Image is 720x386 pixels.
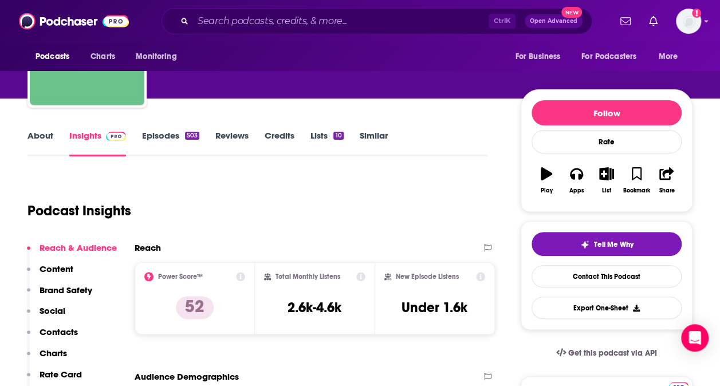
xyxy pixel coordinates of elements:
[676,9,701,34] button: Show profile menu
[158,273,203,281] h2: Power Score™
[135,371,239,382] h2: Audience Demographics
[36,49,69,65] span: Podcasts
[162,8,592,34] div: Search podcasts, credits, & more...
[569,187,584,194] div: Apps
[19,10,129,32] img: Podchaser - Follow, Share and Rate Podcasts
[27,285,92,306] button: Brand Safety
[333,132,343,140] div: 10
[489,14,516,29] span: Ctrl K
[40,285,92,296] p: Brand Safety
[676,9,701,34] img: User Profile
[40,242,117,253] p: Reach & Audience
[581,49,636,65] span: For Podcasters
[276,273,340,281] h2: Total Monthly Listens
[193,12,489,30] input: Search podcasts, credits, & more...
[396,273,459,281] h2: New Episode Listens
[83,46,122,68] a: Charts
[681,324,709,352] div: Open Intercom Messenger
[659,187,674,194] div: Share
[40,305,65,316] p: Social
[128,46,191,68] button: open menu
[532,297,682,319] button: Export One-Sheet
[532,130,682,153] div: Rate
[659,49,678,65] span: More
[402,299,467,316] h3: Under 1.6k
[532,100,682,125] button: Follow
[525,14,583,28] button: Open AdvancedNew
[40,348,67,359] p: Charts
[652,160,682,201] button: Share
[360,130,388,156] a: Similar
[561,7,582,18] span: New
[27,202,131,219] h1: Podcast Insights
[185,132,199,140] div: 503
[310,130,343,156] a: Lists10
[676,9,701,34] span: Logged in as Morgan16
[568,348,657,358] span: Get this podcast via API
[27,348,67,369] button: Charts
[27,305,65,326] button: Social
[651,46,693,68] button: open menu
[592,160,621,201] button: List
[40,263,73,274] p: Content
[176,296,214,319] p: 52
[561,160,591,201] button: Apps
[692,9,701,18] svg: Add a profile image
[580,240,589,249] img: tell me why sparkle
[574,46,653,68] button: open menu
[40,326,78,337] p: Contacts
[532,160,561,201] button: Play
[265,130,294,156] a: Credits
[27,130,53,156] a: About
[27,263,73,285] button: Content
[69,130,126,156] a: InsightsPodchaser Pro
[616,11,635,31] a: Show notifications dropdown
[135,242,161,253] h2: Reach
[621,160,651,201] button: Bookmark
[530,18,577,24] span: Open Advanced
[515,49,560,65] span: For Business
[623,187,650,194] div: Bookmark
[136,49,176,65] span: Monitoring
[602,187,611,194] div: List
[644,11,662,31] a: Show notifications dropdown
[532,265,682,287] a: Contact This Podcast
[91,49,115,65] span: Charts
[215,130,249,156] a: Reviews
[532,232,682,256] button: tell me why sparkleTell Me Why
[142,130,199,156] a: Episodes503
[594,240,634,249] span: Tell Me Why
[288,299,341,316] h3: 2.6k-4.6k
[27,46,84,68] button: open menu
[507,46,575,68] button: open menu
[106,132,126,141] img: Podchaser Pro
[547,339,666,367] a: Get this podcast via API
[40,369,82,380] p: Rate Card
[27,242,117,263] button: Reach & Audience
[541,187,553,194] div: Play
[27,326,78,348] button: Contacts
